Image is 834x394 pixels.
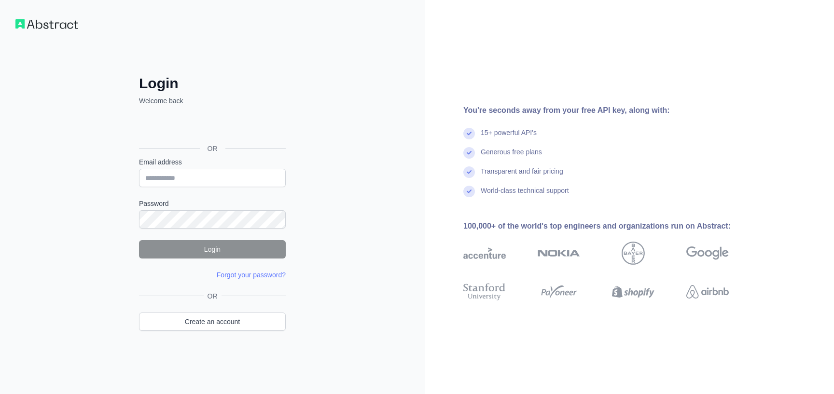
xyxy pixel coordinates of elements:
img: stanford university [463,281,506,302]
div: 15+ powerful API's [481,128,537,147]
button: Login [139,240,286,258]
img: bayer [622,242,645,265]
span: OR [204,291,222,301]
div: You're seconds away from your free API key, along with: [463,105,760,116]
div: Transparent and fair pricing [481,166,563,186]
img: Workflow [15,19,78,29]
img: payoneer [538,281,580,302]
a: Forgot your password? [217,271,286,279]
label: Email address [139,157,286,167]
img: check mark [463,147,475,159]
p: Welcome back [139,96,286,106]
div: Se connecter avec Google. S'ouvre dans un nouvel onglet. [139,116,284,137]
img: check mark [463,128,475,139]
iframe: Bouton "Se connecter avec Google" [134,116,289,137]
img: check mark [463,166,475,178]
span: OR [200,144,225,153]
a: Create an account [139,312,286,331]
img: shopify [612,281,654,302]
div: 100,000+ of the world's top engineers and organizations run on Abstract: [463,220,760,232]
img: nokia [538,242,580,265]
div: World-class technical support [481,186,569,205]
img: check mark [463,186,475,197]
img: accenture [463,242,506,265]
h2: Login [139,75,286,92]
div: Generous free plans [481,147,542,166]
label: Password [139,199,286,208]
img: google [686,242,729,265]
img: airbnb [686,281,729,302]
